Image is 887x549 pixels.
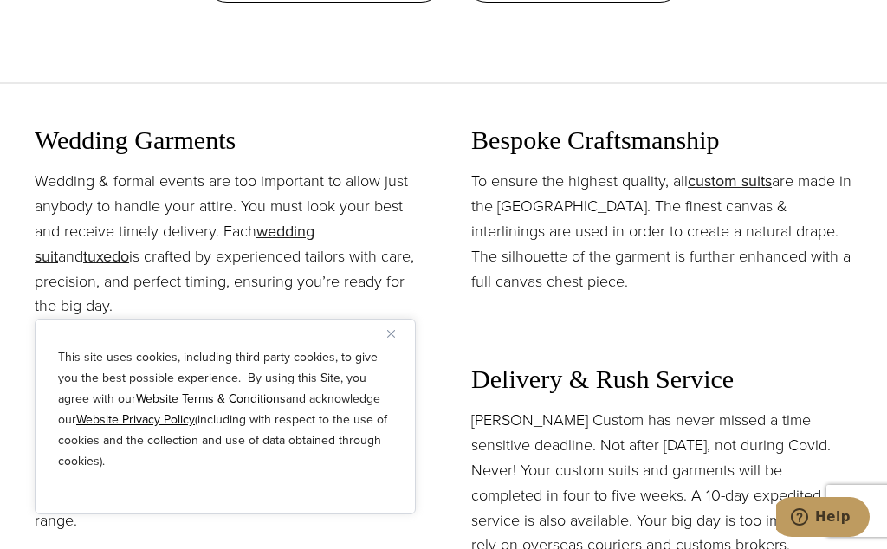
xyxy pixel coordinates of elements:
[688,170,772,192] a: custom suits
[35,220,314,268] a: wedding suit
[471,364,852,395] h3: Delivery & Rush Service
[471,169,852,294] p: To ensure the highest quality, all are made in the [GEOGRAPHIC_DATA]. The finest canvas & interli...
[35,125,416,156] h3: Wedding Garments
[387,330,395,338] img: Close
[35,169,416,319] p: Wedding & formal events are too important to allow just anybody to handle your attire. You must l...
[136,390,286,408] a: Website Terms & Conditions
[776,497,870,540] iframe: Opens a widget where you can chat to one of our agents
[387,323,408,344] button: Close
[471,125,852,156] h3: Bespoke Craftsmanship
[58,347,392,472] p: This site uses cookies, including third party cookies, to give you the best possible experience. ...
[76,410,195,429] a: Website Privacy Policy
[83,245,129,268] a: tuxedo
